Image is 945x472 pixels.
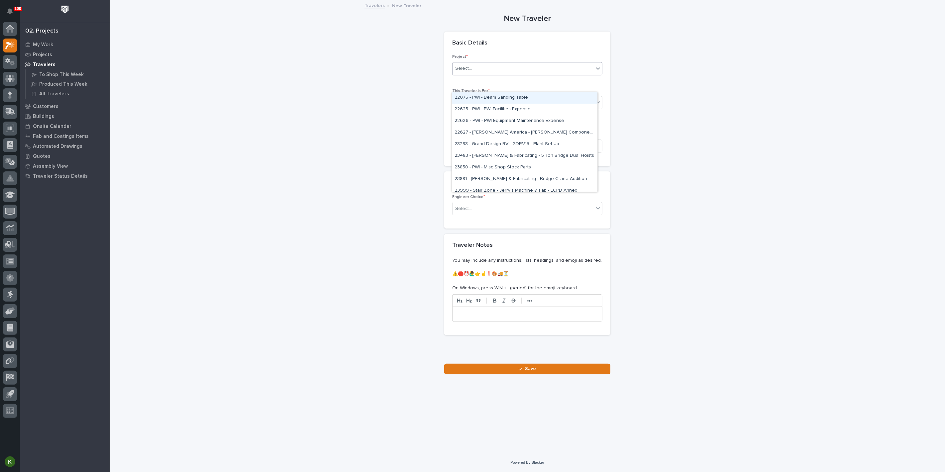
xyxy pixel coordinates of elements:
[20,40,110,49] a: My Work
[33,42,53,48] p: My Work
[39,81,87,87] p: Produced This Week
[452,173,597,185] div: 23881 - Jomar Machining & Fabricating - Bridge Crane Addition
[3,455,17,469] button: users-avatar
[20,49,110,59] a: Projects
[20,161,110,171] a: Assembly View
[525,366,536,372] span: Save
[452,104,597,115] div: 22625 - PWI - PWI Facilities Expense
[33,104,58,110] p: Customers
[20,171,110,181] a: Traveler Status Details
[33,134,89,140] p: Fab and Coatings Items
[444,14,610,24] h1: New Traveler
[8,8,17,19] div: Notifications100
[452,242,493,249] h2: Traveler Notes
[33,153,51,159] p: Quotes
[33,52,52,58] p: Projects
[452,115,597,127] div: 22626 - PWI - PWI Equipment Maintenance Expense
[20,111,110,121] a: Buildings
[525,297,534,305] button: •••
[392,2,421,9] p: New Traveler
[452,55,468,59] span: Project
[20,101,110,111] a: Customers
[33,124,71,130] p: Onsite Calendar
[26,79,110,89] a: Produced This Week
[20,59,110,69] a: Travelers
[527,298,532,304] strong: •••
[444,364,610,374] button: Save
[452,185,597,197] div: 23999 - Stair Zone - Jerry's Machine & Fab - LCPD Annex
[452,89,490,93] span: This Traveler is For
[452,162,597,173] div: 23850 - PWI - Misc Shop Stock Parts
[20,151,110,161] a: Quotes
[452,195,485,199] span: Engineer Choice
[39,91,69,97] p: All Travelers
[33,62,55,68] p: Travelers
[452,150,597,162] div: 23483 - Jomar Machining & Fabricating - 5 Ton Bridge Dual Hoists
[452,139,597,150] div: 23283 - Grand Design RV - GDRV15 - Plant Set Up
[452,127,597,139] div: 22627 - Starke America - Starke Component Fab & Modification
[452,92,597,104] div: 22075 - PWI - Beam Sanding Table
[33,143,82,149] p: Automated Drawings
[59,3,71,16] img: Workspace Logo
[20,121,110,131] a: Onsite Calendar
[15,6,21,11] p: 100
[452,257,602,292] p: You may include any instructions, lists, headings, and emoji as desired. ⚠️🛑⏰🙋‍♂️👉☝️❗🎨🚚⏳ On Windo...
[455,65,472,72] div: Select...
[365,1,385,9] a: Travelers
[39,72,84,78] p: To Shop This Week
[33,173,88,179] p: Traveler Status Details
[452,40,487,47] h2: Basic Details
[33,114,54,120] p: Buildings
[3,4,17,18] button: Notifications
[510,460,544,464] a: Powered By Stacker
[25,28,58,35] div: 02. Projects
[26,70,110,79] a: To Shop This Week
[20,131,110,141] a: Fab and Coatings Items
[33,163,68,169] p: Assembly View
[26,89,110,98] a: All Travelers
[455,205,472,212] div: Select...
[20,141,110,151] a: Automated Drawings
